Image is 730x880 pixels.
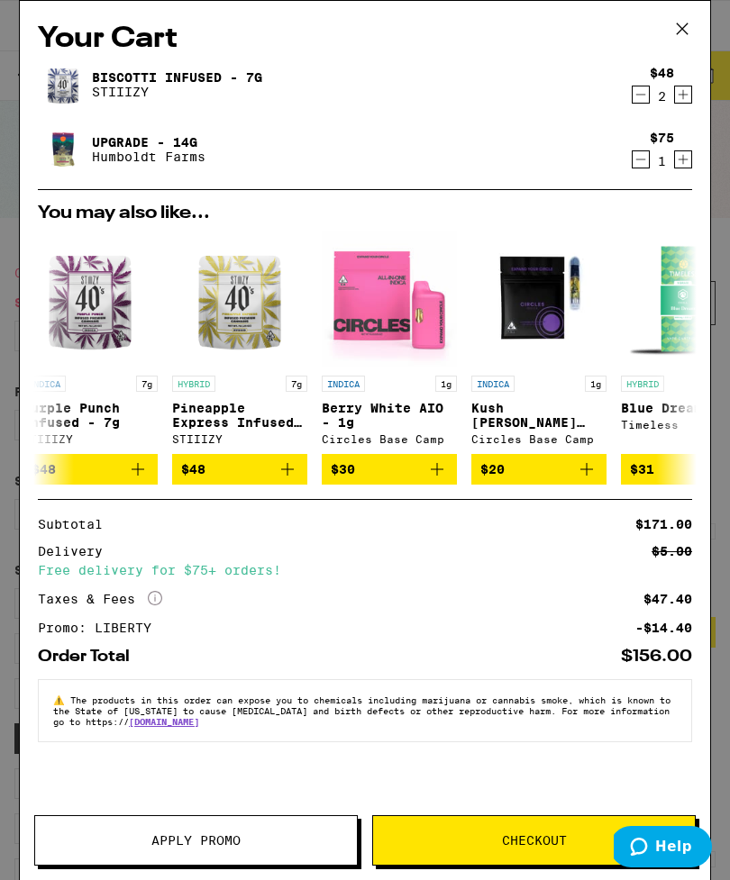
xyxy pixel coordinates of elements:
iframe: Opens a widget where you can find more information [614,826,712,871]
p: STIIIZY [92,85,262,99]
div: $156.00 [621,649,692,665]
div: Circles Base Camp [322,433,457,445]
p: Kush [PERSON_NAME] [PERSON_NAME] - 1g [471,401,607,430]
div: $75 [650,131,674,145]
div: Subtotal [38,518,115,531]
a: Biscotti Infused - 7g [92,70,262,85]
div: $5.00 [652,545,692,558]
p: 7g [136,376,158,392]
button: Checkout [372,815,696,866]
p: INDICA [23,376,66,392]
img: STIIIZY - Pineapple Express Infused - 7g [172,231,307,367]
p: 7g [286,376,307,392]
div: $47.40 [643,593,692,605]
div: STIIIZY [172,433,307,445]
span: ⚠️ [53,694,70,705]
button: Add to bag [23,454,158,485]
button: Increment [674,150,692,168]
button: Add to bag [471,454,607,485]
button: Decrement [632,150,650,168]
img: STIIIZY - Purple Punch Infused - 7g [23,231,158,367]
a: Open page for Berry White AIO - 1g from Circles Base Camp [322,231,457,454]
a: Open page for Purple Punch Infused - 7g from STIIIZY [23,231,158,454]
p: 1g [435,376,457,392]
p: INDICA [471,376,515,392]
div: -$14.40 [635,621,692,634]
p: HYBRID [172,376,215,392]
p: 1g [585,376,607,392]
div: 2 [650,89,674,104]
a: Open page for Kush Berry Bliss - 1g from Circles Base Camp [471,231,607,454]
span: $48 [32,462,56,476]
img: Circles Base Camp - Berry White AIO - 1g [322,231,457,367]
div: Free delivery for $75+ orders! [38,564,692,576]
a: [DOMAIN_NAME] [129,716,199,727]
a: Open page for Pineapple Express Infused - 7g from STIIIZY [172,231,307,454]
p: Purple Punch Infused - 7g [23,401,158,430]
button: Increment [674,86,692,104]
span: The products in this order can expose you to chemicals including marijuana or cannabis smoke, whi... [53,694,671,727]
button: Apply Promo [34,815,358,866]
a: Upgrade - 14g [92,135,205,150]
h2: You may also like... [38,204,692,222]
p: Humboldt Farms [92,150,205,164]
img: Circles Base Camp - Kush Berry Bliss - 1g [471,231,607,367]
div: $48 [650,66,674,80]
div: Delivery [38,545,115,558]
span: Checkout [502,834,567,847]
p: Berry White AIO - 1g [322,401,457,430]
p: INDICA [322,376,365,392]
button: Add to bag [172,454,307,485]
div: $171.00 [635,518,692,531]
div: Promo: LIBERTY [38,621,164,634]
span: Apply Promo [151,834,241,847]
div: Order Total [38,649,142,665]
p: Pineapple Express Infused - 7g [172,401,307,430]
img: Upgrade - 14g [38,124,88,175]
h2: Your Cart [38,19,692,59]
p: HYBRID [621,376,664,392]
img: Biscotti Infused - 7g [38,59,88,110]
div: STIIIZY [23,433,158,445]
span: $48 [181,462,205,476]
button: Add to bag [322,454,457,485]
span: $30 [331,462,355,476]
span: $31 [630,462,654,476]
div: Taxes & Fees [38,591,162,607]
span: $20 [480,462,505,476]
button: Decrement [632,86,650,104]
div: 1 [650,154,674,168]
div: Circles Base Camp [471,433,607,445]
